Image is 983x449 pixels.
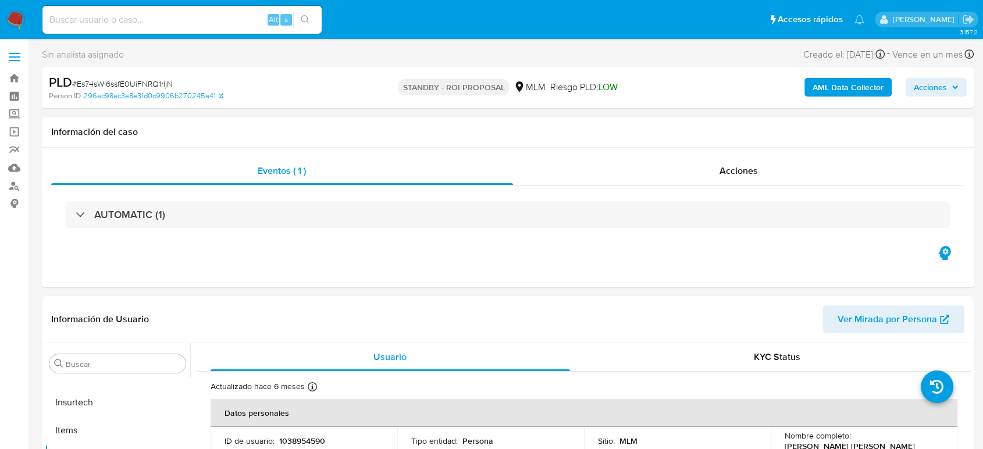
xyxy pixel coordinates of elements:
[914,78,947,97] span: Acciones
[754,350,800,364] span: KYC Status
[598,436,615,446] p: Sitio :
[45,416,190,444] button: Items
[51,313,149,325] h1: Información de Usuario
[54,359,63,368] button: Buscar
[83,91,223,101] a: 296ac98ac3e8e31d0c9906b270245a41
[225,436,275,446] p: ID de usuario :
[838,305,937,333] span: Ver Mirada por Persona
[45,389,190,416] button: Insurtech
[284,14,288,25] span: s
[279,436,325,446] p: 1038954590
[887,47,890,62] span: -
[211,381,305,392] p: Actualizado hace 6 meses
[211,399,957,427] th: Datos personales
[42,48,124,61] span: Sin analista asignado
[822,305,964,333] button: Ver Mirada por Persona
[94,208,165,221] h3: AUTOMATIC (1)
[778,13,843,26] span: Accesos rápidos
[785,430,851,441] p: Nombre completo :
[65,201,950,228] div: AUTOMATIC (1)
[892,48,963,61] span: Vence en un mes
[619,436,637,446] p: MLM
[42,12,322,27] input: Buscar usuario o caso...
[514,81,545,94] div: MLM
[906,78,967,97] button: Acciones
[550,81,617,94] span: Riesgo PLD:
[373,350,407,364] span: Usuario
[72,78,173,90] span: # Es74sWl6ssfE0UiFNRQ1rljN
[258,164,306,177] span: Eventos ( 1 )
[803,47,885,62] div: Creado el: [DATE]
[293,12,317,28] button: search-icon
[598,80,617,94] span: LOW
[892,14,958,25] p: diego.gardunorosas@mercadolibre.com.mx
[49,73,72,91] b: PLD
[804,78,892,97] button: AML Data Collector
[66,359,181,369] input: Buscar
[411,436,458,446] p: Tipo entidad :
[49,91,81,101] b: Person ID
[462,436,493,446] p: Persona
[269,14,278,25] span: Alt
[854,15,864,24] a: Notificaciones
[720,164,758,177] span: Acciones
[398,79,509,95] p: STANDBY - ROI PROPOSAL
[51,126,964,138] h1: Información del caso
[813,78,884,97] b: AML Data Collector
[962,13,974,26] a: Salir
